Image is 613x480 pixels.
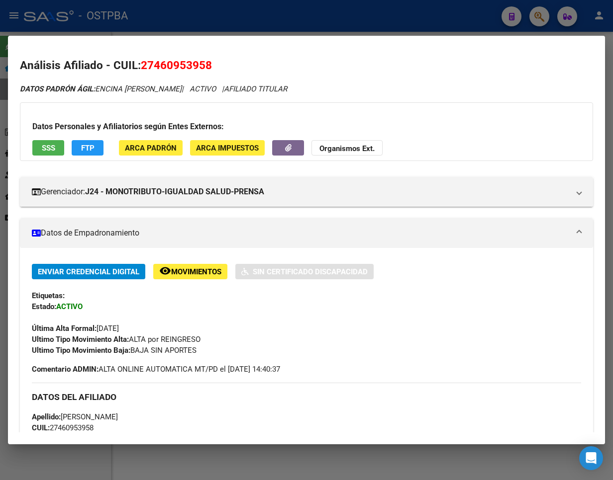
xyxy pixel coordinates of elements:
button: Organismos Ext. [311,140,383,156]
mat-expansion-panel-header: Datos de Empadronamiento [20,218,593,248]
strong: J24 - MONOTRIBUTO-IGUALDAD SALUD-PRENSA [85,186,264,198]
span: Sin Certificado Discapacidad [253,267,368,276]
mat-expansion-panel-header: Gerenciador:J24 - MONOTRIBUTO-IGUALDAD SALUD-PRENSA [20,177,593,207]
span: Enviar Credencial Digital [38,267,139,276]
strong: Ultimo Tipo Movimiento Alta: [32,335,129,344]
button: Sin Certificado Discapacidad [235,264,374,279]
strong: Ultimo Tipo Movimiento Baja: [32,346,130,355]
span: SSS [42,144,55,153]
strong: Última Alta Formal: [32,324,97,333]
span: Movimientos [171,267,221,276]
span: ARCA Impuestos [196,144,259,153]
strong: CUIL: [32,423,50,432]
span: ENCINA [PERSON_NAME] [20,84,182,93]
strong: ACTIVO [56,302,83,311]
span: [DATE] [32,324,119,333]
mat-panel-title: Datos de Empadronamiento [32,227,569,239]
strong: Organismos Ext. [319,144,375,153]
span: ALTA por REINGRESO [32,335,201,344]
strong: Etiquetas: [32,291,65,300]
span: [PERSON_NAME] [32,412,118,421]
button: FTP [72,140,103,156]
span: ARCA Padrón [125,144,177,153]
span: FTP [81,144,95,153]
h3: Datos Personales y Afiliatorios según Entes Externos: [32,121,581,133]
button: Movimientos [153,264,227,279]
button: SSS [32,140,64,156]
mat-panel-title: Gerenciador: [32,186,569,198]
h3: DATOS DEL AFILIADO [32,392,581,402]
i: | ACTIVO | [20,84,287,93]
strong: Comentario ADMIN: [32,365,99,374]
button: ARCA Padrón [119,140,183,156]
strong: Estado: [32,302,56,311]
span: 27460953958 [32,423,94,432]
mat-icon: remove_red_eye [159,265,171,277]
button: Enviar Credencial Digital [32,264,145,279]
strong: Apellido: [32,412,61,421]
div: Open Intercom Messenger [579,446,603,470]
span: ALTA ONLINE AUTOMATICA MT/PD el [DATE] 14:40:37 [32,364,280,375]
span: BAJA SIN APORTES [32,346,197,355]
strong: DATOS PADRÓN ÁGIL: [20,84,95,93]
span: AFILIADO TITULAR [224,84,287,93]
h2: Análisis Afiliado - CUIL: [20,57,593,74]
button: ARCA Impuestos [190,140,265,156]
span: 27460953958 [141,59,212,72]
